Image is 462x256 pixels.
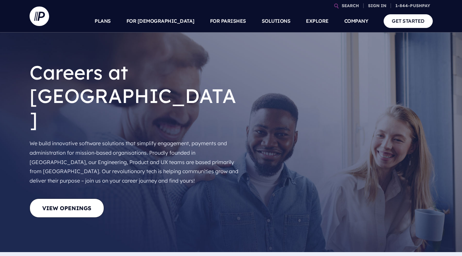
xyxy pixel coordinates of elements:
a: COMPANY [344,10,368,32]
a: EXPLORE [306,10,329,32]
a: FOR PARISHES [210,10,246,32]
p: We build innovative software solutions that simplify engagement, payments and administration for ... [30,136,241,188]
h1: Careers at [GEOGRAPHIC_DATA] [30,56,241,136]
a: PLANS [95,10,111,32]
a: GET STARTED [384,14,433,28]
a: FOR [DEMOGRAPHIC_DATA] [126,10,194,32]
a: View Openings [30,198,104,218]
a: SOLUTIONS [262,10,291,32]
